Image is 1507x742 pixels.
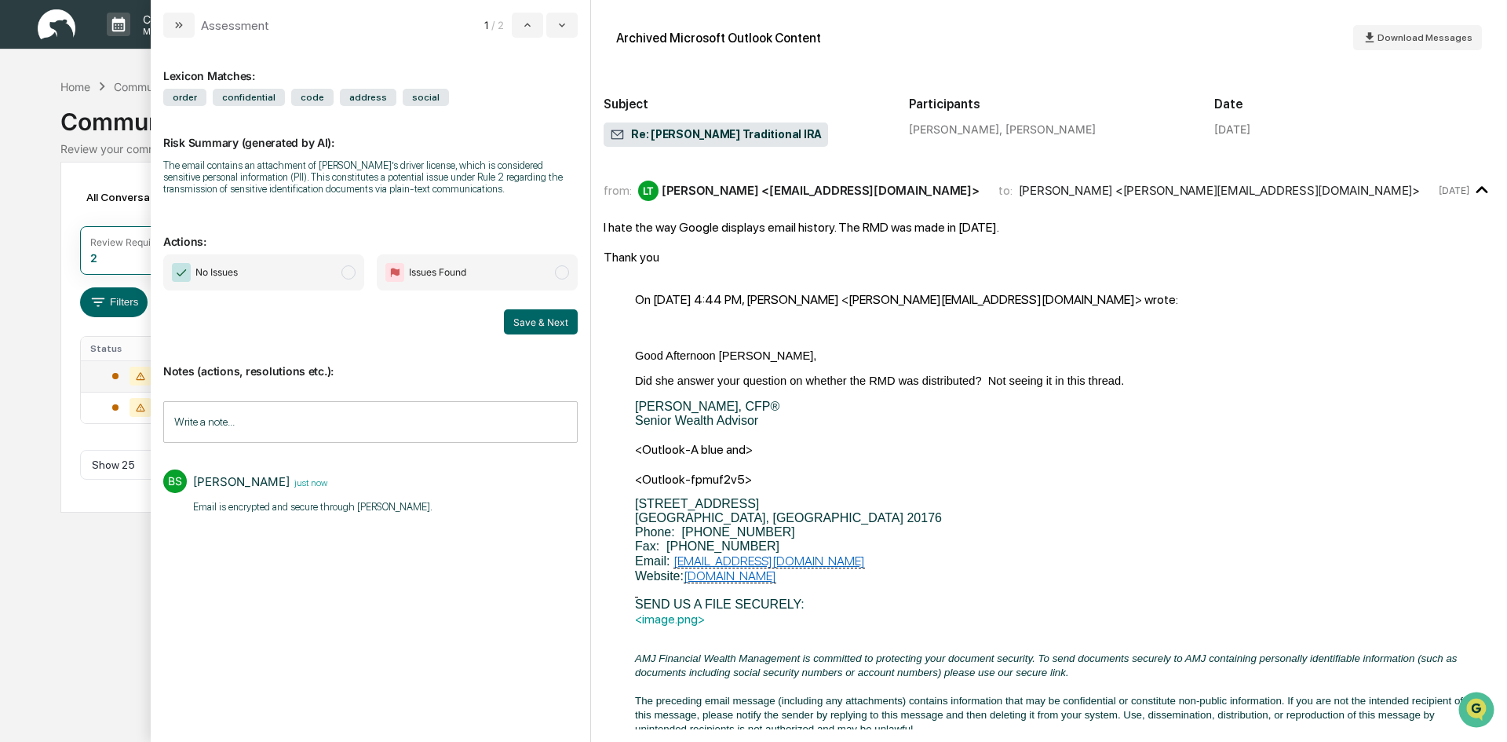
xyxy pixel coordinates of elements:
[610,127,822,143] span: Re: [PERSON_NAME] Traditional IRA
[130,198,195,214] span: Attestations
[80,185,199,210] div: All Conversations
[193,474,290,489] div: [PERSON_NAME]
[635,554,1463,568] p: Email:
[163,216,578,248] p: Actions:
[16,33,286,58] p: How can we help?
[1377,32,1472,43] span: Download Messages
[635,539,1463,554] p: Fax: [PHONE_NUMBER]
[604,250,1494,265] div: Thank you
[16,199,28,212] div: 🖐️
[90,236,166,248] div: Review Required
[81,337,184,360] th: Status
[267,125,286,144] button: Start new chat
[909,97,1189,111] h2: Participants
[662,183,980,198] div: [PERSON_NAME] <[EMAIL_ADDRESS][DOMAIN_NAME]>
[31,228,99,243] span: Data Lookup
[616,31,821,46] div: Archived Microsoft Outlook Content
[9,192,108,220] a: 🖐️Preclearance
[635,497,1463,511] p: [STREET_ADDRESS]
[114,80,241,93] div: Communications Archive
[163,159,578,195] div: The email contains an attachment of [PERSON_NAME]’s driver license, which is considered sensitive...
[108,192,201,220] a: 🗄️Attestations
[635,568,1463,583] p: Website:
[130,13,210,26] p: Calendar
[635,349,1463,362] div: Good Afternoon [PERSON_NAME],
[409,265,466,280] span: Issues Found
[385,263,404,282] img: Flag
[163,89,206,106] span: order
[635,598,1463,612] p: SEND US A FILE SECURELY:
[635,525,1463,539] p: Phone: [PHONE_NUMBER]
[172,263,191,282] img: Checkmark
[38,9,75,40] img: logo
[340,89,396,106] span: address
[163,470,187,493] div: BS
[111,265,190,278] a: Powered byPylon
[1019,183,1420,198] div: [PERSON_NAME] <[PERSON_NAME][EMAIL_ADDRESS][DOMAIN_NAME]>
[635,612,705,627] a: <image.png>
[130,26,210,37] p: Manage Tasks
[80,287,148,317] button: Filters
[90,251,97,265] div: 2
[9,221,105,250] a: 🔎Data Lookup
[60,80,90,93] div: Home
[635,652,1458,678] i: AMJ Financial Wealth Management is committed to protecting your document security. To send docume...
[213,89,285,106] span: confidential
[1457,690,1499,733] iframe: Open customer support
[163,345,578,378] p: Notes (actions, resolutions etc.):
[53,120,257,136] div: Start new chat
[1353,25,1482,50] button: Download Messages
[195,265,238,280] span: No Issues
[201,18,269,33] div: Assessment
[673,554,865,568] a: [EMAIL_ADDRESS][DOMAIN_NAME]
[484,19,488,31] span: 1
[909,122,1189,136] div: [PERSON_NAME], [PERSON_NAME]
[635,695,1463,735] span: The preceding email message (including any attachments) contains information that may be confiden...
[504,309,578,334] button: Save & Next
[635,414,1463,428] p: Senior Wealth Advisor
[635,472,1463,487] div: <Outlook-fpmuf2v5>
[31,198,101,214] span: Preclearance
[60,95,1447,136] div: Communications Archive
[604,183,632,198] span: from:
[16,229,28,242] div: 🔎
[114,199,126,212] div: 🗄️
[684,568,776,583] a: [DOMAIN_NAME]
[635,400,1463,414] p: [PERSON_NAME], CFP®
[604,97,884,111] h2: Subject
[163,117,578,149] p: Risk Summary (generated by AI):
[16,120,44,148] img: 1746055101610-c473b297-6a78-478c-a979-82029cc54cd1
[1439,185,1469,196] time: Friday, August 8, 2025 at 5:02:42 PM
[635,292,1463,322] blockquote: On [DATE] 4:44 PM, [PERSON_NAME] <[PERSON_NAME][EMAIL_ADDRESS][DOMAIN_NAME]> wrote:
[1214,122,1250,136] div: [DATE]
[491,19,509,31] span: / 2
[193,499,432,515] p: Email is encrypted and secure through [PERSON_NAME].​
[635,511,1463,525] p: [GEOGRAPHIC_DATA], [GEOGRAPHIC_DATA] 20176
[290,475,327,488] time: Monday, August 11, 2025 at 1:58:44 PM
[41,71,259,88] input: Clear
[403,89,449,106] span: social
[998,183,1013,198] span: to:
[53,136,199,148] div: We're available if you need us!
[638,181,659,201] div: LT
[60,142,1447,155] div: Review your communication records across channels
[163,50,578,82] div: Lexicon Matches:
[1214,97,1494,111] h2: Date
[635,375,1463,387] div: Did she answer your question on whether the RMD was distributed? Not seeing it in this thread.
[635,442,1463,457] div: <Outlook-A blue and>
[291,89,334,106] span: code
[156,266,190,278] span: Pylon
